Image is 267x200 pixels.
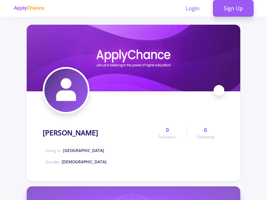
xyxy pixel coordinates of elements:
[44,69,88,112] img: Shaghayegh Momeniavatar
[159,134,176,140] span: Followers
[63,148,104,153] span: [GEOGRAPHIC_DATA]
[13,6,44,11] img: applychance logo text only
[166,126,169,134] span: 0
[149,126,186,140] a: 0Followers
[62,159,106,165] span: [DEMOGRAPHIC_DATA]
[43,129,98,137] h1: [PERSON_NAME]
[197,134,214,140] span: Following
[187,126,224,140] a: 0Following
[45,148,104,153] span: Living in :
[27,25,240,91] img: Shaghayegh Momenicover image
[45,159,106,165] span: Gender :
[204,126,207,134] span: 0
